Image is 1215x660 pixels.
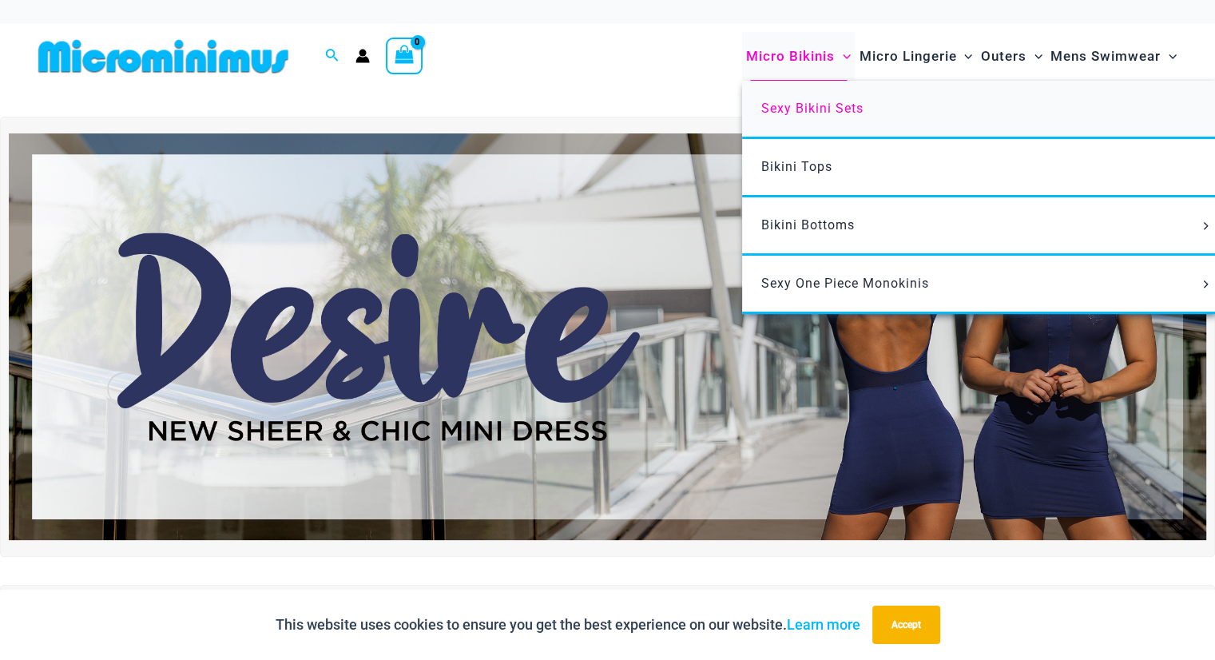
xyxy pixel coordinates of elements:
[1026,36,1042,77] span: Menu Toggle
[386,38,423,74] a: View Shopping Cart, empty
[1161,36,1177,77] span: Menu Toggle
[835,36,851,77] span: Menu Toggle
[977,32,1046,81] a: OutersMenu ToggleMenu Toggle
[1050,36,1161,77] span: Mens Swimwear
[1197,222,1215,230] span: Menu Toggle
[1197,280,1215,288] span: Menu Toggle
[787,616,860,633] a: Learn more
[742,32,855,81] a: Micro BikinisMenu ToggleMenu Toggle
[761,217,855,233] span: Bikini Bottoms
[740,30,1183,83] nav: Site Navigation
[746,36,835,77] span: Micro Bikinis
[956,36,972,77] span: Menu Toggle
[325,46,339,66] a: Search icon link
[855,32,976,81] a: Micro LingerieMenu ToggleMenu Toggle
[276,613,860,637] p: This website uses cookies to ensure you get the best experience on our website.
[1046,32,1181,81] a: Mens SwimwearMenu ToggleMenu Toggle
[859,36,956,77] span: Micro Lingerie
[761,101,864,116] span: Sexy Bikini Sets
[355,49,370,63] a: Account icon link
[981,36,1026,77] span: Outers
[761,159,832,174] span: Bikini Tops
[761,276,929,291] span: Sexy One Piece Monokinis
[32,38,295,74] img: MM SHOP LOGO FLAT
[872,606,940,644] button: Accept
[9,133,1206,540] img: Desire me Navy Dress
